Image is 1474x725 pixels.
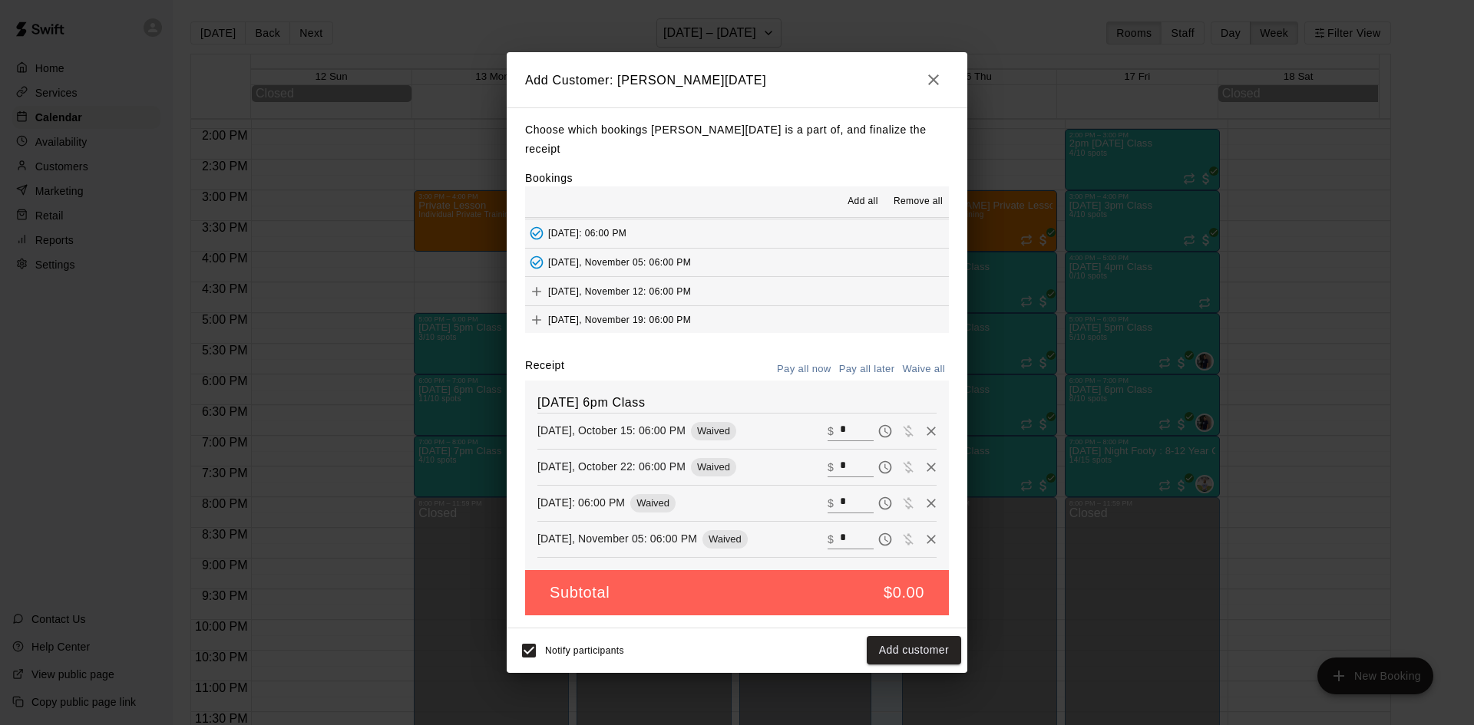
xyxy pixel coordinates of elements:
[525,306,949,334] button: Add[DATE], November 19: 06:00 PM
[525,314,548,325] span: Add
[874,496,897,509] span: Pay later
[897,496,920,509] span: Waive payment
[920,492,943,515] button: Remove
[920,528,943,551] button: Remove
[773,358,835,381] button: Pay all now
[887,189,949,214] button: Remove all
[525,222,548,245] button: Added - Collect Payment
[920,420,943,443] button: Remove
[525,285,548,296] span: Add
[525,172,573,184] label: Bookings
[835,358,899,381] button: Pay all later
[525,251,548,274] button: Added - Collect Payment
[548,228,626,239] span: [DATE]: 06:00 PM
[874,532,897,545] span: Pay later
[537,495,625,510] p: [DATE]: 06:00 PM
[897,532,920,545] span: Waive payment
[874,423,897,437] span: Pay later
[507,52,967,107] h2: Add Customer: [PERSON_NAME][DATE]
[525,358,564,381] label: Receipt
[920,456,943,479] button: Remove
[691,461,736,473] span: Waived
[525,277,949,305] button: Add[DATE], November 12: 06:00 PM
[548,315,691,325] span: [DATE], November 19: 06:00 PM
[525,249,949,277] button: Added - Collect Payment[DATE], November 05: 06:00 PM
[548,285,691,296] span: [DATE], November 12: 06:00 PM
[691,425,736,437] span: Waived
[828,532,834,547] p: $
[525,219,949,248] button: Added - Collect Payment[DATE]: 06:00 PM
[537,393,937,413] h6: [DATE] 6pm Class
[884,582,924,603] h5: $0.00
[537,531,697,546] p: [DATE], November 05: 06:00 PM
[898,358,949,381] button: Waive all
[848,194,878,209] span: Add all
[838,189,887,214] button: Add all
[548,257,691,268] span: [DATE], November 05: 06:00 PM
[550,582,610,603] h5: Subtotal
[867,636,961,664] button: Add customer
[828,423,834,439] p: $
[545,645,624,656] span: Notify participants
[874,460,897,473] span: Pay later
[897,423,920,437] span: Waive payment
[897,460,920,473] span: Waive payment
[828,496,834,511] p: $
[894,194,943,209] span: Remove all
[702,533,748,545] span: Waived
[828,460,834,475] p: $
[537,423,686,438] p: [DATE], October 15: 06:00 PM
[525,120,949,158] p: Choose which bookings [PERSON_NAME][DATE] is a part of, and finalize the receipt
[630,497,676,509] span: Waived
[537,459,686,474] p: [DATE], October 22: 06:00 PM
